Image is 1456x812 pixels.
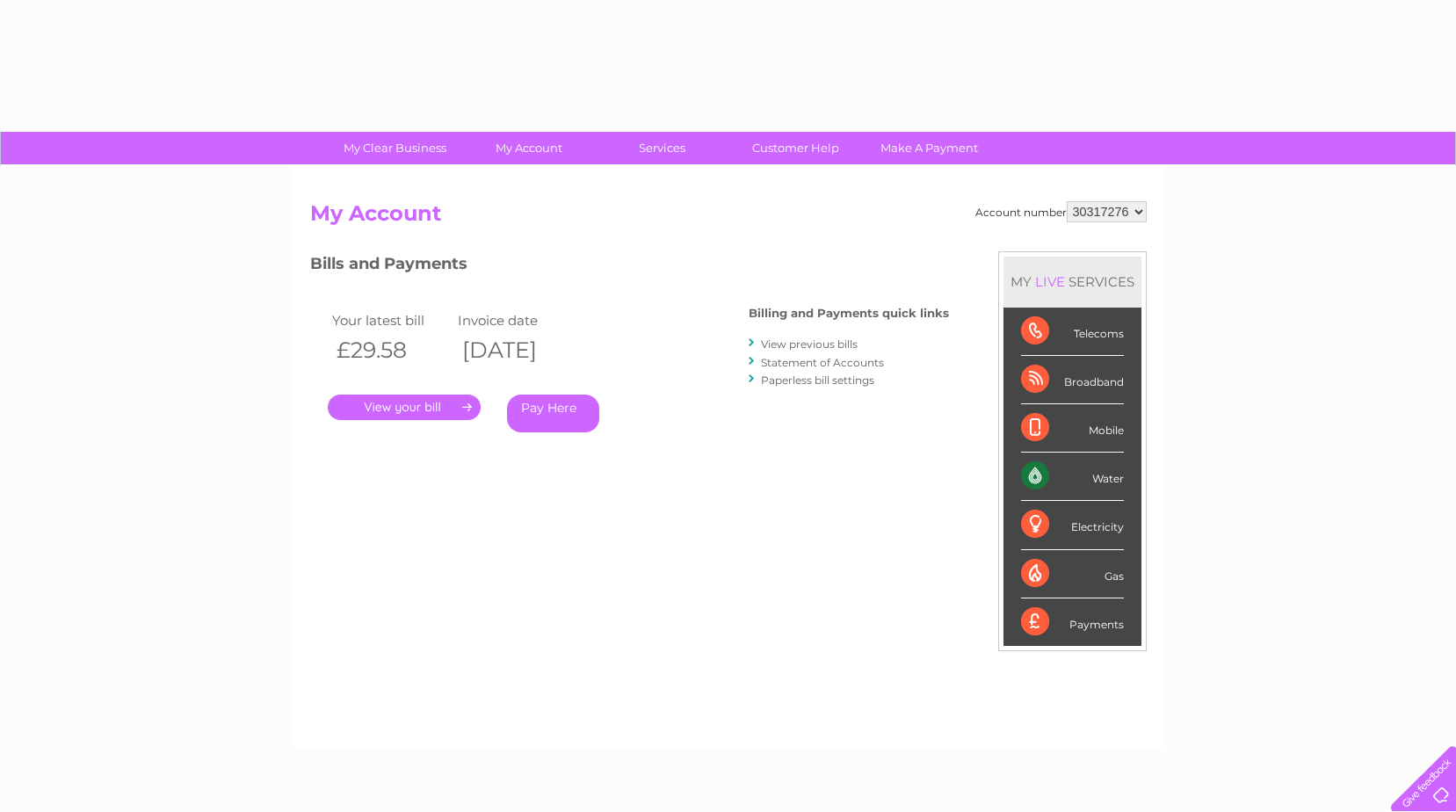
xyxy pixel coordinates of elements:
div: Account number [975,201,1147,222]
div: Water [1021,453,1124,501]
a: My Clear Business [322,132,467,164]
h4: Billing and Payments quick links [749,307,949,320]
th: £29.58 [328,332,454,368]
h2: My Account [310,201,1147,235]
a: Paperless bill settings [761,373,874,387]
div: Payments [1021,598,1124,646]
div: LIVE [1032,273,1068,290]
a: Customer Help [723,132,868,164]
div: Electricity [1021,501,1124,549]
div: MY SERVICES [1003,257,1141,307]
div: Telecoms [1021,308,1124,356]
div: Mobile [1021,404,1124,453]
a: . [328,395,481,420]
a: View previous bills [761,337,858,351]
th: [DATE] [453,332,580,368]
td: Invoice date [453,308,580,332]
div: Broadband [1021,356,1124,404]
a: My Account [456,132,601,164]
td: Your latest bill [328,308,454,332]
a: Pay Here [507,395,599,432]
h3: Bills and Payments [310,251,949,282]
div: Gas [1021,550,1124,598]
a: Services [590,132,735,164]
a: Statement of Accounts [761,356,884,369]
a: Make A Payment [857,132,1002,164]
